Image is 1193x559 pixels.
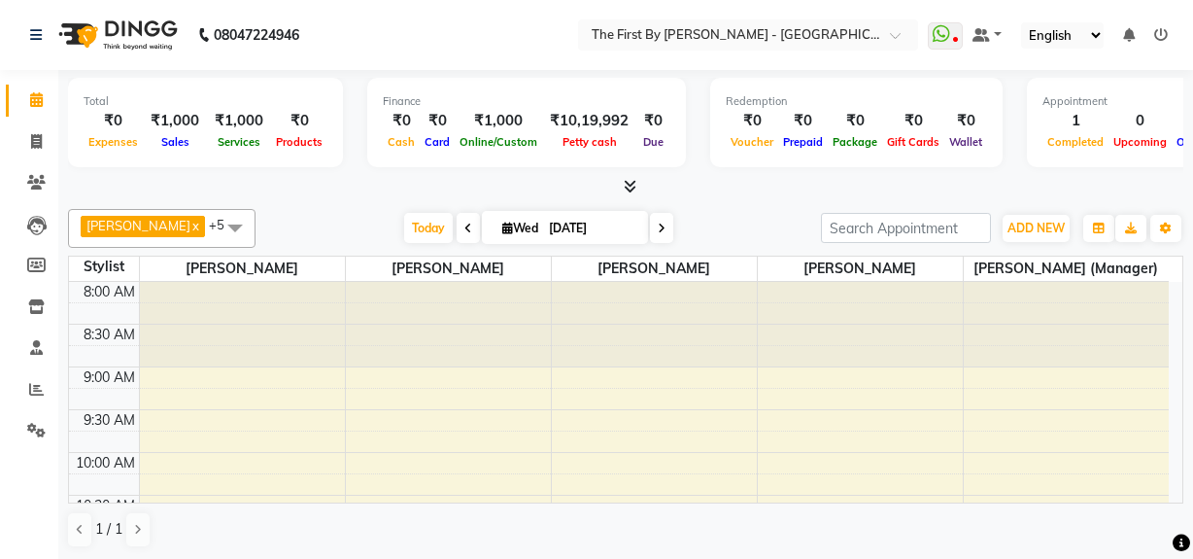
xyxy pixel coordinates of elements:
[455,135,542,149] span: Online/Custom
[542,110,636,132] div: ₹10,19,992
[944,110,987,132] div: ₹0
[214,8,299,62] b: 08047224946
[636,110,670,132] div: ₹0
[80,410,139,431] div: 9:30 AM
[726,135,778,149] span: Voucher
[383,110,420,132] div: ₹0
[84,110,143,132] div: ₹0
[72,453,139,473] div: 10:00 AM
[95,519,122,540] span: 1 / 1
[404,213,453,243] span: Today
[383,135,420,149] span: Cash
[497,221,543,235] span: Wed
[143,110,207,132] div: ₹1,000
[80,282,139,302] div: 8:00 AM
[821,213,991,243] input: Search Appointment
[420,135,455,149] span: Card
[80,367,139,388] div: 9:00 AM
[726,110,778,132] div: ₹0
[1108,135,1172,149] span: Upcoming
[758,257,963,281] span: [PERSON_NAME]
[552,257,757,281] span: [PERSON_NAME]
[778,110,828,132] div: ₹0
[156,135,194,149] span: Sales
[383,93,670,110] div: Finance
[1007,221,1065,235] span: ADD NEW
[84,93,327,110] div: Total
[778,135,828,149] span: Prepaid
[84,135,143,149] span: Expenses
[944,135,987,149] span: Wallet
[140,257,345,281] span: [PERSON_NAME]
[638,135,668,149] span: Due
[1003,215,1070,242] button: ADD NEW
[828,135,882,149] span: Package
[271,135,327,149] span: Products
[726,93,987,110] div: Redemption
[207,110,271,132] div: ₹1,000
[455,110,542,132] div: ₹1,000
[558,135,622,149] span: Petty cash
[1042,110,1108,132] div: 1
[964,257,1170,281] span: [PERSON_NAME] (Manager)
[828,110,882,132] div: ₹0
[213,135,265,149] span: Services
[1108,110,1172,132] div: 0
[882,135,944,149] span: Gift Cards
[190,218,199,233] a: x
[80,325,139,345] div: 8:30 AM
[271,110,327,132] div: ₹0
[882,110,944,132] div: ₹0
[209,217,239,232] span: +5
[543,214,640,243] input: 2025-09-03
[86,218,190,233] span: [PERSON_NAME]
[1042,135,1108,149] span: Completed
[346,257,551,281] span: [PERSON_NAME]
[50,8,183,62] img: logo
[69,257,139,277] div: Stylist
[72,496,139,516] div: 10:30 AM
[420,110,455,132] div: ₹0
